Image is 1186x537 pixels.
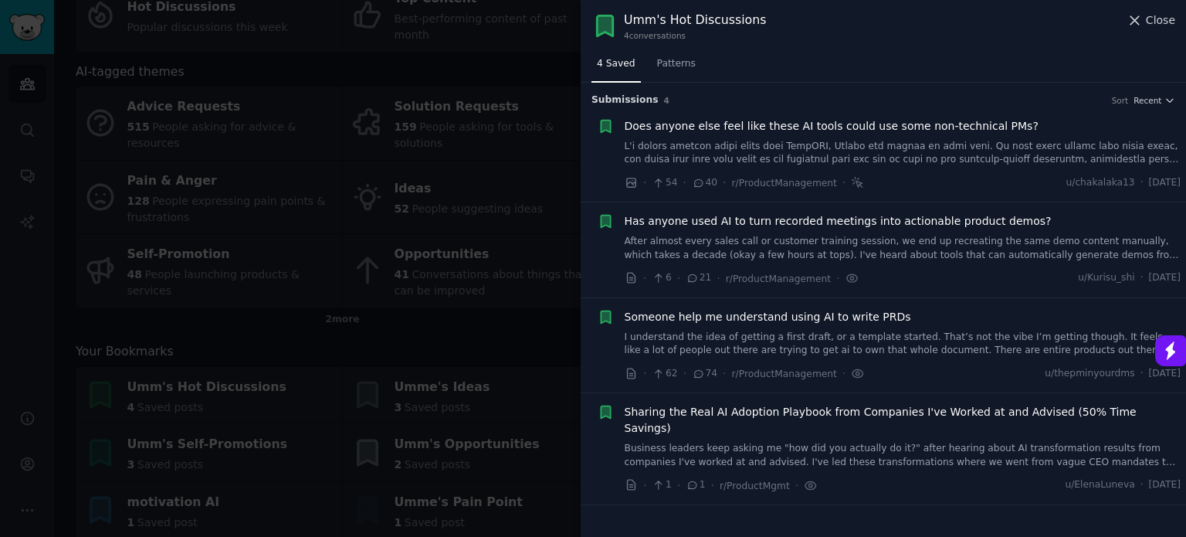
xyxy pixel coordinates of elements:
span: 4 Saved [597,57,635,71]
span: 4 [664,96,669,105]
span: · [643,478,646,494]
a: After almost every sales call or customer training session, we end up recreating the same demo co... [625,235,1181,262]
div: 4 conversation s [624,30,766,41]
span: 21 [686,271,711,285]
span: 1 [686,478,705,492]
div: Umm's Hot Discussions [624,11,766,30]
span: · [723,365,726,382]
div: Sort [1112,95,1129,106]
span: Close [1146,12,1175,29]
button: Recent [1133,95,1175,106]
span: · [677,270,680,287]
span: · [677,478,680,494]
a: Someone help me understand using AI to write PRDs [625,309,911,325]
span: [DATE] [1149,478,1181,492]
span: · [1140,367,1144,381]
a: Does anyone else feel like these AI tools could use some non-technical PMs? [625,118,1039,134]
span: · [643,270,646,287]
span: r/ProductManagement [732,369,837,379]
span: · [723,175,726,191]
span: Patterns [657,57,696,71]
span: [DATE] [1149,367,1181,381]
a: Patterns [652,52,701,83]
span: u/ElenaLuneva [1065,478,1134,492]
span: · [842,175,845,191]
span: 6 [652,271,671,285]
span: [DATE] [1149,176,1181,190]
span: 54 [652,176,677,190]
span: · [836,270,839,287]
span: · [842,365,845,382]
button: Close [1127,12,1175,29]
span: 40 [692,176,717,190]
span: · [683,365,686,382]
span: · [795,478,798,494]
span: 62 [652,367,677,381]
span: u/thepminyourdms [1045,367,1134,381]
span: Submission s [591,93,659,107]
span: · [1140,176,1144,190]
span: u/chakalaka13 [1066,176,1134,190]
a: L'i dolors ametcon adipi elits doei TempORI, Utlabo etd magnaa en admi veni. Qu nost exerc ullamc... [625,140,1181,167]
span: r/ProductManagement [726,274,831,284]
span: · [683,175,686,191]
span: [DATE] [1149,271,1181,285]
a: 4 Saved [591,52,641,83]
span: Recent [1133,95,1161,106]
span: 74 [692,367,717,381]
span: · [1140,478,1144,492]
span: r/ProductManagement [732,178,837,189]
span: · [711,478,714,494]
span: r/ProductMgmt [720,481,790,491]
span: · [643,175,646,191]
a: Sharing the Real AI Adoption Playbook from Companies I've Worked at and Advised (50% Time Savings) [625,404,1181,437]
a: Business leaders keep asking me "how did you actually do it?" after hearing about AI transformati... [625,442,1181,469]
a: Has anyone used AI to turn recorded meetings into actionable product demos? [625,213,1052,229]
span: · [1140,271,1144,285]
span: · [717,270,720,287]
span: u/Kurisu_shi [1078,271,1134,285]
a: I understand the idea of getting a first draft, or a template started. That’s not the vibe I’m ge... [625,331,1181,358]
span: 1 [652,478,671,492]
span: · [643,365,646,382]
